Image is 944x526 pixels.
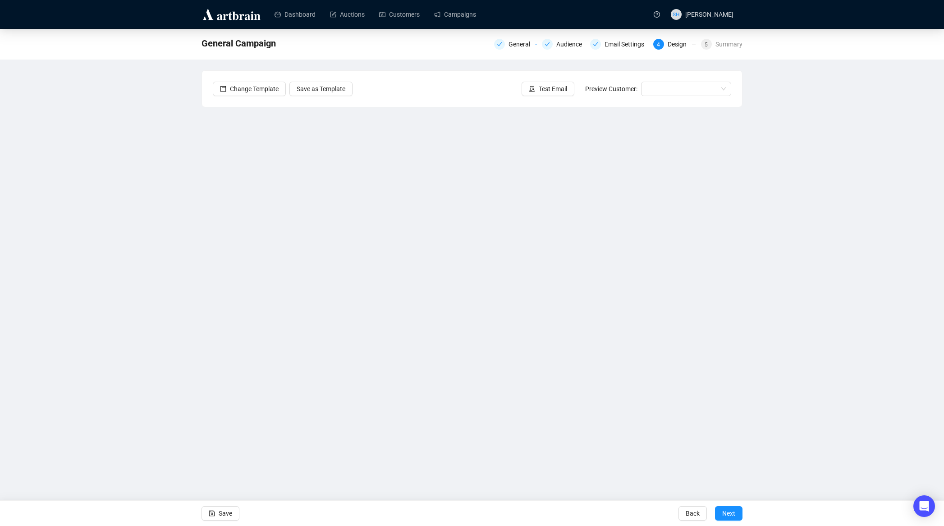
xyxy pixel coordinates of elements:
span: check [593,42,598,47]
span: SH [673,10,679,18]
button: Back [678,506,707,521]
span: General Campaign [202,36,276,51]
button: Next [715,506,742,521]
span: Next [722,501,735,526]
div: 4Design [653,39,696,50]
span: 5 [705,42,708,48]
button: Save [202,506,239,521]
a: Auctions [330,3,365,26]
div: Email Settings [605,39,650,50]
span: Test Email [539,84,567,94]
span: Preview Customer: [585,85,637,92]
span: save [209,510,215,517]
div: General [509,39,536,50]
button: Change Template [213,82,286,96]
span: check [497,42,502,47]
span: check [545,42,550,47]
span: Save [219,501,232,526]
div: Audience [542,39,584,50]
span: experiment [529,86,535,92]
span: [PERSON_NAME] [685,11,733,18]
div: General [494,39,536,50]
button: Save as Template [289,82,353,96]
div: Design [668,39,692,50]
a: Dashboard [275,3,316,26]
div: Summary [715,39,742,50]
span: 4 [657,42,660,48]
span: Save as Template [297,84,345,94]
a: Campaigns [434,3,476,26]
span: Back [686,501,700,526]
a: Customers [379,3,420,26]
div: Audience [556,39,587,50]
span: Change Template [230,84,279,94]
span: question-circle [654,11,660,18]
div: Email Settings [590,39,648,50]
img: logo [202,7,262,22]
span: layout [220,86,226,92]
div: Open Intercom Messenger [913,495,935,517]
div: 5Summary [701,39,742,50]
button: Test Email [522,82,574,96]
